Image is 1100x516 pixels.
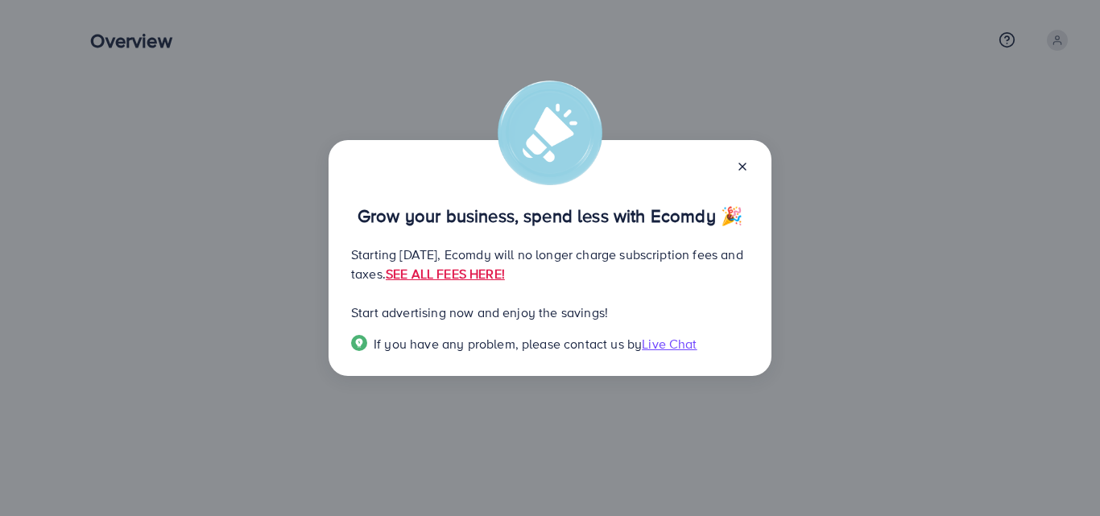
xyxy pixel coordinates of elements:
[386,265,505,283] a: SEE ALL FEES HERE!
[351,335,367,351] img: Popup guide
[351,303,749,322] p: Start advertising now and enjoy the savings!
[498,80,602,185] img: alert
[642,335,697,353] span: Live Chat
[374,335,642,353] span: If you have any problem, please contact us by
[351,206,749,225] p: Grow your business, spend less with Ecomdy 🎉
[351,245,749,283] p: Starting [DATE], Ecomdy will no longer charge subscription fees and taxes.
